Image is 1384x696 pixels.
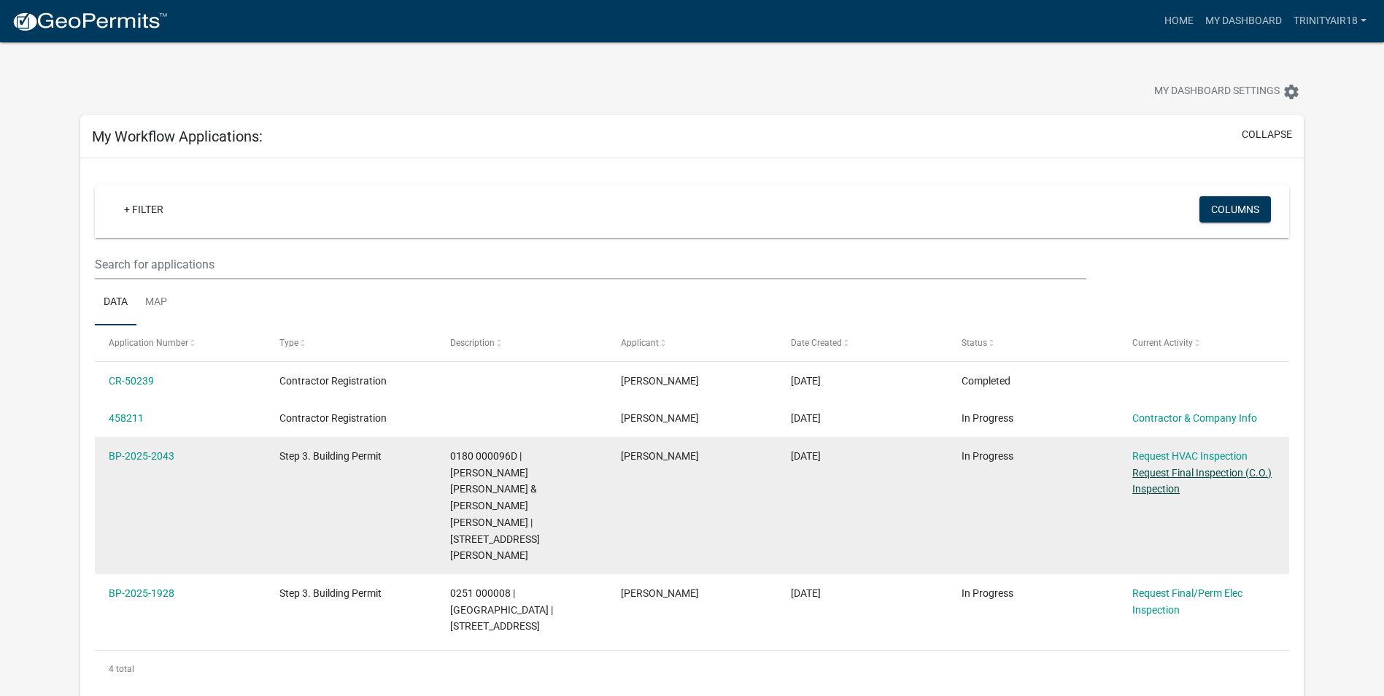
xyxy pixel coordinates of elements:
[1143,77,1312,106] button: My Dashboard Settingssettings
[450,450,540,562] span: 0180 000096D | STONE STEVEN WAYNE & JENNIFER SUSAN | 107 RENAE LN
[109,450,174,462] a: BP-2025-2043
[109,587,174,599] a: BP-2025-1928
[621,338,659,348] span: Applicant
[1132,338,1193,348] span: Current Activity
[621,412,699,424] span: Robert Eubanks
[1118,325,1289,360] datatable-header-cell: Current Activity
[791,412,821,424] span: 08/01/2025
[1288,7,1372,35] a: Trinityair18
[109,375,154,387] a: CR-50239
[1199,7,1288,35] a: My Dashboard
[109,412,144,424] a: 458211
[112,196,175,223] a: + Filter
[279,338,298,348] span: Type
[791,375,821,387] span: 08/01/2025
[962,450,1013,462] span: In Progress
[962,338,987,348] span: Status
[621,375,699,387] span: Robert Eubanks
[791,338,842,348] span: Date Created
[266,325,436,360] datatable-header-cell: Type
[109,338,188,348] span: Application Number
[1132,412,1257,424] a: Contractor & Company Info
[450,587,553,633] span: 0251 000008 | TRINITY WORSHIP CENTER | 515 INDUSTRIAL DR
[279,450,382,462] span: Step 3. Building Permit
[1154,83,1280,101] span: My Dashboard Settings
[279,412,387,424] span: Contractor Registration
[136,279,176,326] a: Map
[92,128,263,145] h5: My Workflow Applications:
[621,450,699,462] span: Robert Eubanks
[791,587,821,599] span: 05/14/2025
[1159,7,1199,35] a: Home
[1132,587,1242,616] a: Request Final/Perm Elec Inspection
[95,651,1289,687] div: 4 total
[962,412,1013,424] span: In Progress
[279,375,387,387] span: Contractor Registration
[1242,127,1292,142] button: collapse
[948,325,1118,360] datatable-header-cell: Status
[95,325,266,360] datatable-header-cell: Application Number
[450,338,495,348] span: Description
[1199,196,1271,223] button: Columns
[1283,83,1300,101] i: settings
[962,587,1013,599] span: In Progress
[1132,450,1248,462] a: Request HVAC Inspection
[95,279,136,326] a: Data
[95,250,1086,279] input: Search for applications
[621,587,699,599] span: Robert Eubanks
[436,325,607,360] datatable-header-cell: Description
[279,587,382,599] span: Step 3. Building Permit
[1132,467,1272,495] a: Request Final Inspection (C.O.) Inspection
[606,325,777,360] datatable-header-cell: Applicant
[962,375,1010,387] span: Completed
[777,325,948,360] datatable-header-cell: Date Created
[791,450,821,462] span: 08/01/2025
